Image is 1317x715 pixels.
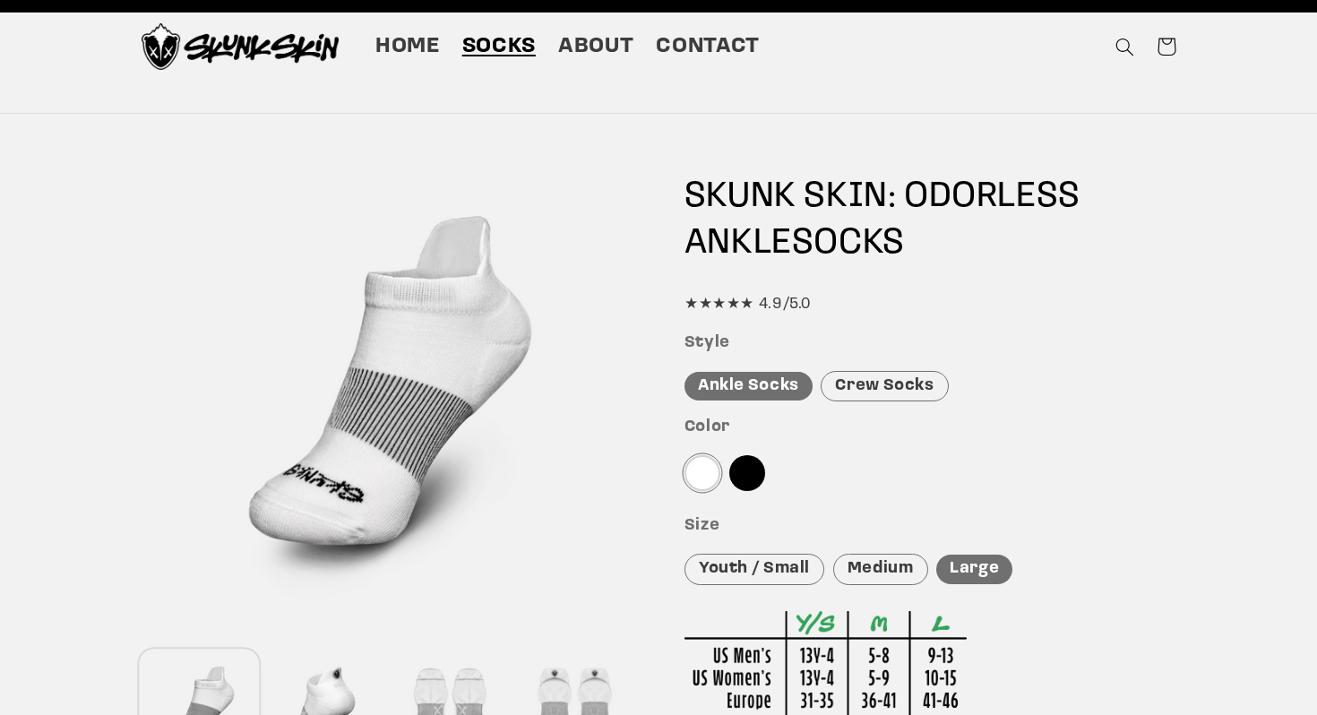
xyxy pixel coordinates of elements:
[684,174,1176,267] h1: SKUNK SKIN: ODORLESS SOCKS
[821,371,948,402] div: Crew Socks
[142,23,339,70] img: Skunk Skin Anti-Odor Socks.
[684,372,813,401] div: Ankle Socks
[684,333,1176,354] h3: Style
[684,226,792,262] span: ANKLE
[684,516,1176,537] h3: Size
[645,22,771,72] a: Contact
[547,22,644,72] a: About
[364,22,451,72] a: Home
[375,33,440,61] span: Home
[936,555,1012,584] div: Large
[558,33,633,61] span: About
[684,291,1176,318] div: ★★★★★ 4.9/5.0
[833,554,928,585] div: Medium
[684,418,1176,438] h3: Color
[656,33,759,61] span: Contact
[684,554,824,585] div: Youth / Small
[1105,26,1146,67] summary: Search
[462,33,536,61] span: Socks
[451,22,547,72] a: Socks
